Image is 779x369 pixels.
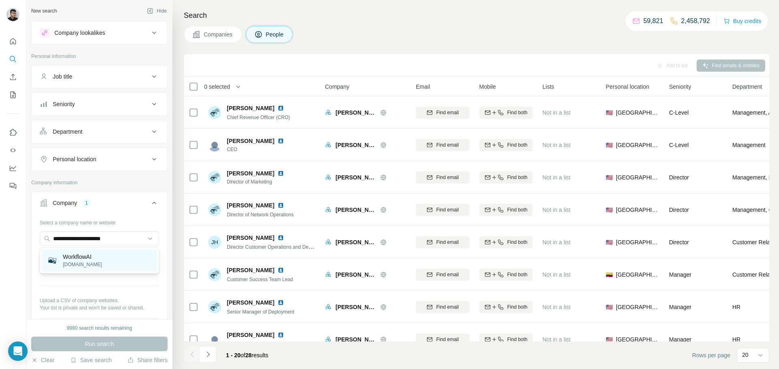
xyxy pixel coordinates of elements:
img: Avatar [208,139,221,151]
span: Find email [436,109,458,116]
button: Share filters [127,356,168,364]
span: Not in a list [542,304,570,310]
img: Logo of Andrena [325,304,331,310]
img: Logo of Andrena [325,142,331,148]
span: [PERSON_NAME] [227,234,274,242]
img: Logo of Andrena [325,109,331,116]
button: Find email [416,301,469,313]
span: Find email [436,206,458,213]
p: 59,821 [643,16,663,26]
span: [PERSON_NAME] [227,104,274,112]
div: 9980 search results remaining [67,324,132,332]
div: Select a company name or website [40,216,159,226]
span: CEO [227,146,294,153]
span: Not in a list [542,174,570,181]
span: [PERSON_NAME] [336,271,376,279]
button: Buy credits [723,15,761,27]
span: 0 selected [204,83,230,91]
span: Find both [507,239,527,246]
button: Department [32,122,167,141]
button: Find email [416,171,469,183]
span: 🇺🇸 [606,303,613,311]
p: Personal information [31,53,168,60]
span: Rows per page [692,351,730,359]
span: Find both [507,109,527,116]
span: Mobile [479,83,496,91]
span: Personal location [606,83,649,91]
img: Avatar [208,301,221,314]
img: Logo of Andrena [325,207,331,213]
span: [PERSON_NAME] [227,299,274,307]
button: Find both [479,269,533,281]
span: [PERSON_NAME] [227,331,274,339]
button: Clear [31,356,54,364]
button: Navigate to next page [200,346,216,363]
p: Your list is private and won't be saved or shared. [40,304,159,311]
button: Find both [479,139,533,151]
span: [PERSON_NAME] [336,238,376,246]
span: Seniority [669,83,691,91]
span: Chief Revenue Officer (CRO) [227,115,290,120]
span: 🇺🇸 [606,238,613,246]
img: WorkflowAI [47,255,58,266]
img: Logo of Andrena [325,174,331,181]
span: [PERSON_NAME] [336,335,376,343]
div: JH [208,236,221,249]
span: [GEOGRAPHIC_DATA] [616,109,659,117]
span: [PERSON_NAME] [336,141,376,149]
span: Not in a list [542,207,570,213]
button: Save search [70,356,112,364]
button: My lists [6,87,19,102]
button: Use Surfe API [6,143,19,158]
span: [GEOGRAPHIC_DATA] [616,303,659,311]
span: Not in a list [542,239,570,245]
button: Find email [416,204,469,216]
button: Upload a list of companies [40,318,159,333]
span: Not in a list [542,109,570,116]
img: Avatar [208,171,221,184]
button: Job title [32,67,167,86]
span: Director [669,239,689,245]
button: Company lookalikes [32,23,167,43]
span: Not in a list [542,142,570,148]
p: 20 [742,351,749,359]
img: Avatar [208,268,221,281]
p: [DOMAIN_NAME] [63,261,102,268]
span: Manager [669,304,691,310]
button: Find both [479,236,533,248]
span: Not in a list [542,336,570,343]
span: 🇺🇸 [606,173,613,181]
button: Find both [479,301,533,313]
img: LinkedIn logo [278,202,284,209]
span: Director Customer Operations and Deployment [227,243,328,250]
span: results [226,352,268,358]
span: Director of Network Operations [227,212,294,218]
span: 1 - 20 [226,352,241,358]
span: [PERSON_NAME] [227,201,274,209]
img: Logo of Andrena [325,336,331,343]
span: [PERSON_NAME] [336,303,376,311]
span: Company [325,83,349,91]
span: Human Resources & Recruiting Manager [227,341,316,347]
div: 1 [82,199,91,207]
span: [PERSON_NAME] [336,173,376,181]
button: Dashboard [6,161,19,175]
span: Manager [669,271,691,278]
div: Personal location [53,155,96,163]
button: Hide [141,5,172,17]
span: HR [732,303,740,311]
span: Lists [542,83,554,91]
button: Find both [479,204,533,216]
span: Customer Success Team Lead [227,277,293,282]
button: Company1 [32,193,167,216]
span: Director [669,207,689,213]
span: 🇺🇸 [606,335,613,343]
span: 🇨🇴 [606,271,613,279]
button: Use Surfe on LinkedIn [6,125,19,140]
img: LinkedIn logo [278,170,284,177]
div: Seniority [53,100,75,108]
p: Company information [31,179,168,186]
button: Find both [479,333,533,346]
span: [GEOGRAPHIC_DATA] [616,335,659,343]
span: [GEOGRAPHIC_DATA] [616,271,659,279]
